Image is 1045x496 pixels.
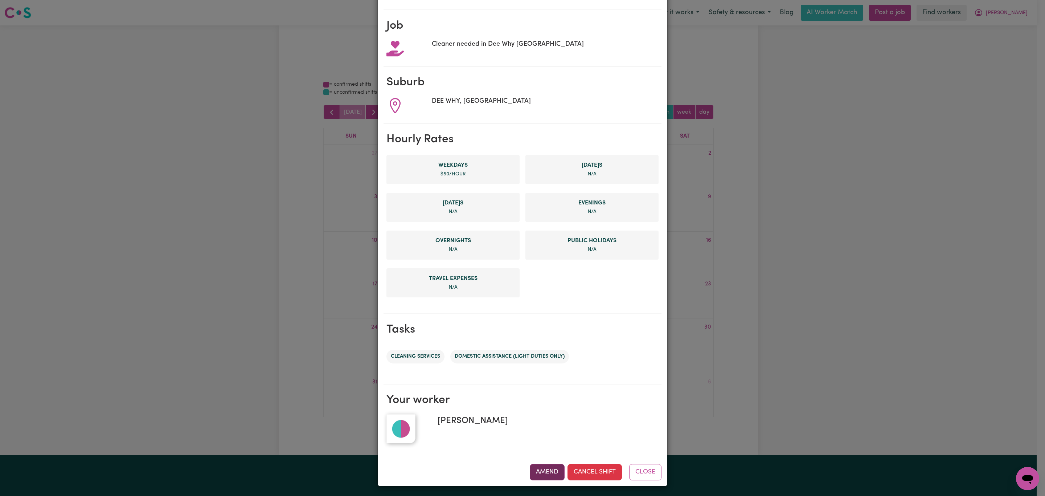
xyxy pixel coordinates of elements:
span: not specified [588,247,597,252]
h2: Tasks [386,323,659,337]
h2: Job [386,19,659,33]
span: not specified [449,247,458,252]
li: Domestic assistance (light duties only) [450,350,569,363]
span: Sunday rate [392,199,514,207]
span: [PERSON_NAME] [432,414,508,427]
span: Cleaner needed in Dee Why [GEOGRAPHIC_DATA] [432,41,584,49]
button: Close [629,464,661,480]
li: Cleaning services [386,350,444,363]
iframe: Button to launch messaging window, conversation in progress [1016,467,1039,490]
h2: Hourly Rates [386,133,659,146]
span: Weekday rate [392,161,514,170]
span: not specified [449,285,458,290]
button: Cancel Shift [567,464,622,480]
span: $ 50 /hour [440,172,466,176]
span: Evening rate [531,199,653,207]
h2: Your worker [386,393,659,407]
span: Saturday rate [531,161,653,170]
img: default_profile_pic.99ad5853.jpg [386,414,415,443]
span: not specified [449,210,458,214]
span: not specified [588,172,597,176]
span: not specified [588,210,597,214]
span: Public Holiday rate [531,236,653,245]
h2: Suburb [386,76,659,89]
span: DEE WHY, [GEOGRAPHIC_DATA] [432,98,531,106]
span: Overnight rate [392,236,514,245]
span: Travel Expense rate [392,274,514,283]
button: Amend shift [530,464,565,480]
